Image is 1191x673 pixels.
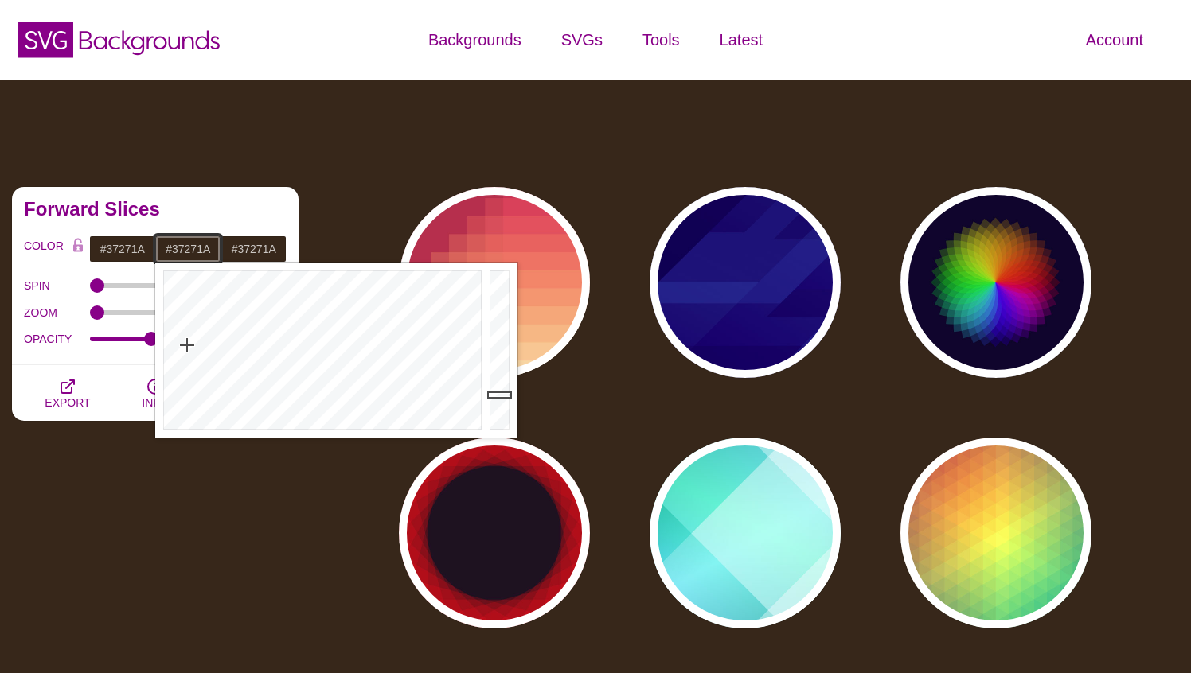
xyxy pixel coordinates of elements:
button: Color Lock [66,235,90,258]
button: colorful geometric wheel [900,187,1091,378]
a: Tools [623,16,700,64]
button: blue abstract angled geometric background [650,187,841,378]
button: rainbow triangle effect [900,438,1091,628]
label: COLOR [24,235,66,263]
a: SVGs [541,16,623,64]
button: INFO [111,365,199,421]
span: INFO [142,396,168,409]
a: Account [1066,16,1163,64]
h2: Forward Slices [24,203,287,216]
label: SPIN [24,275,90,296]
a: Backgrounds [408,16,541,64]
button: EXPORT [24,365,111,421]
button: red-to-yellow gradient large pixel grid [399,187,590,378]
a: Latest [700,16,783,64]
button: teal overlapping diamond sections gradient background [650,438,841,628]
span: EXPORT [45,396,90,409]
button: dark background circle made from rotated overlapping red squares [399,438,590,628]
label: OPACITY [24,329,90,349]
label: ZOOM [24,302,90,323]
